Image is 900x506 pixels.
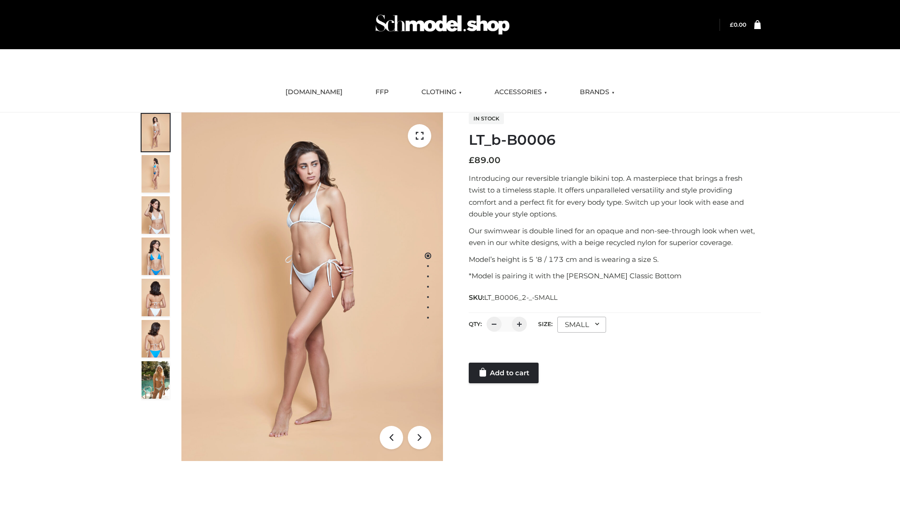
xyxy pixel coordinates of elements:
[573,82,622,103] a: BRANDS
[469,363,539,383] a: Add to cart
[484,293,557,302] span: LT_B0006_2-_-SMALL
[142,114,170,151] img: ArielClassicBikiniTop_CloudNine_AzureSky_OW114ECO_1-scaled.jpg
[487,82,554,103] a: ACCESSORIES
[730,21,734,28] span: £
[469,113,504,124] span: In stock
[730,21,746,28] bdi: 0.00
[142,155,170,193] img: ArielClassicBikiniTop_CloudNine_AzureSky_OW114ECO_2-scaled.jpg
[469,132,761,149] h1: LT_b-B0006
[469,270,761,282] p: *Model is pairing it with the [PERSON_NAME] Classic Bottom
[414,82,469,103] a: CLOTHING
[538,320,553,327] label: Size:
[278,82,350,103] a: [DOMAIN_NAME]
[372,6,513,43] img: Schmodel Admin 964
[557,317,606,333] div: SMALL
[142,196,170,234] img: ArielClassicBikiniTop_CloudNine_AzureSky_OW114ECO_3-scaled.jpg
[730,21,746,28] a: £0.00
[469,225,761,249] p: Our swimwear is double lined for an opaque and non-see-through look when wet, even in our white d...
[469,172,761,220] p: Introducing our reversible triangle bikini top. A masterpiece that brings a fresh twist to a time...
[469,292,558,303] span: SKU:
[368,82,396,103] a: FFP
[181,112,443,461] img: ArielClassicBikiniTop_CloudNine_AzureSky_OW114ECO_1
[469,155,474,165] span: £
[469,320,482,327] label: QTY:
[142,361,170,399] img: Arieltop_CloudNine_AzureSky2.jpg
[142,320,170,357] img: ArielClassicBikiniTop_CloudNine_AzureSky_OW114ECO_8-scaled.jpg
[469,253,761,266] p: Model’s height is 5 ‘8 / 173 cm and is wearing a size S.
[142,238,170,275] img: ArielClassicBikiniTop_CloudNine_AzureSky_OW114ECO_4-scaled.jpg
[469,155,501,165] bdi: 89.00
[142,279,170,316] img: ArielClassicBikiniTop_CloudNine_AzureSky_OW114ECO_7-scaled.jpg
